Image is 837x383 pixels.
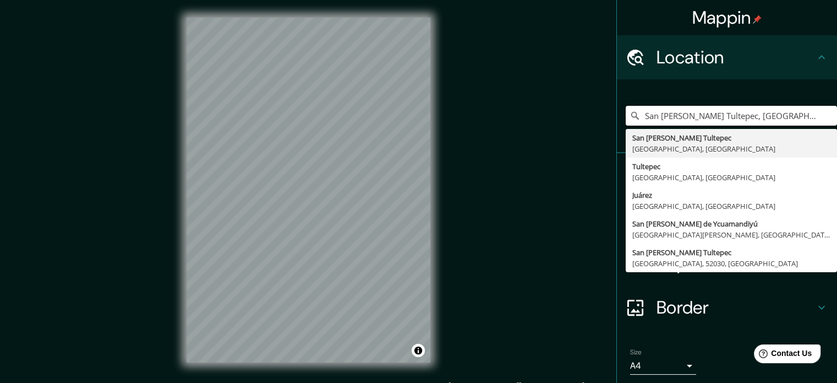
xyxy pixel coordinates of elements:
[617,285,837,330] div: Border
[632,190,830,201] div: Juárez
[657,296,815,319] h4: Border
[632,229,830,240] div: [GEOGRAPHIC_DATA][PERSON_NAME], [GEOGRAPHIC_DATA]
[632,218,830,229] div: San [PERSON_NAME] de Ycuamandiyú
[187,18,430,363] canvas: Map
[657,46,815,68] h4: Location
[632,132,830,143] div: San [PERSON_NAME] Tultepec
[632,258,830,269] div: [GEOGRAPHIC_DATA], 52030, [GEOGRAPHIC_DATA]
[657,252,815,274] h4: Layout
[617,241,837,285] div: Layout
[632,201,830,212] div: [GEOGRAPHIC_DATA], [GEOGRAPHIC_DATA]
[739,340,825,371] iframe: Help widget launcher
[632,172,830,183] div: [GEOGRAPHIC_DATA], [GEOGRAPHIC_DATA]
[692,7,762,29] h4: Mappin
[630,357,696,375] div: A4
[753,15,762,24] img: pin-icon.png
[632,247,830,258] div: San [PERSON_NAME] Tultepec
[412,344,425,357] button: Toggle attribution
[632,143,830,154] div: [GEOGRAPHIC_DATA], [GEOGRAPHIC_DATA]
[632,161,830,172] div: Tultepec
[630,348,642,357] label: Size
[617,35,837,79] div: Location
[626,106,837,126] input: Pick your city or area
[617,153,837,197] div: Pins
[617,197,837,241] div: Style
